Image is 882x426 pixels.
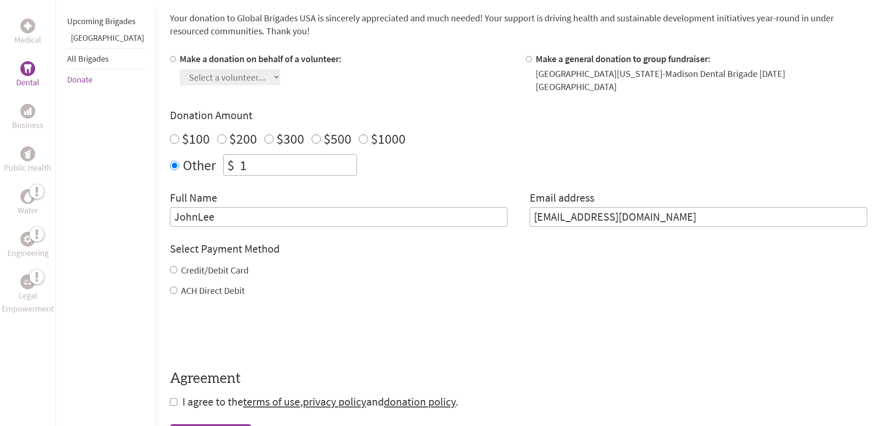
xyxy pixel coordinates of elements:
a: privacy policy [303,394,366,409]
div: Public Health [20,146,35,161]
div: [GEOGRAPHIC_DATA][US_STATE]-Madison Dental Brigade [DATE] [GEOGRAPHIC_DATA] [536,67,867,93]
p: Legal Empowerment [2,289,54,315]
label: $300 [276,130,304,147]
img: Medical [24,22,31,30]
div: Dental [20,61,35,76]
img: Legal Empowerment [24,279,31,285]
input: Your Email [530,207,867,227]
p: Public Health [4,161,51,174]
img: Public Health [24,149,31,159]
a: [GEOGRAPHIC_DATA] [71,32,144,43]
li: Donate [67,70,144,90]
a: DentalDental [16,61,39,89]
label: $500 [324,130,351,147]
a: donation policy [384,394,456,409]
a: terms of use [243,394,300,409]
h4: Select Payment Method [170,242,867,256]
h4: Donation Amount [170,108,867,123]
a: Public HealthPublic Health [4,146,51,174]
div: Engineering [20,232,35,247]
a: Upcoming Brigades [67,16,136,26]
label: Make a general donation to group fundraiser: [536,53,711,64]
div: Legal Empowerment [20,274,35,289]
a: MedicalMedical [14,19,41,46]
li: Upcoming Brigades [67,11,144,32]
a: All Brigades [67,53,109,64]
li: Guatemala [67,32,144,48]
div: Medical [20,19,35,33]
img: Business [24,108,31,115]
p: Business [12,119,44,132]
label: Make a donation on behalf of a volunteer: [180,53,342,64]
label: $100 [182,130,210,147]
p: Engineering [7,247,49,260]
label: Email address [530,191,594,207]
p: Water [18,204,38,217]
a: WaterWater [18,189,38,217]
img: Engineering [24,235,31,243]
iframe: reCAPTCHA [170,316,311,352]
p: Medical [14,33,41,46]
div: Business [20,104,35,119]
h4: Agreement [170,370,867,387]
label: $200 [229,130,257,147]
label: Other [183,154,216,176]
span: I agree to the , and . [182,394,458,409]
input: Enter Amount [238,155,357,175]
div: $ [224,155,238,175]
input: Enter Full Name [170,207,507,227]
a: Donate [67,74,93,85]
div: Water [20,189,35,204]
a: BusinessBusiness [12,104,44,132]
label: Credit/Debit Card [181,264,249,276]
label: $1000 [371,130,406,147]
img: Dental [24,64,31,73]
label: ACH Direct Debit [181,285,245,296]
label: Full Name [170,191,217,207]
a: Legal EmpowermentLegal Empowerment [2,274,54,315]
li: All Brigades [67,48,144,70]
img: Water [24,191,31,202]
p: Your donation to Global Brigades USA is sincerely appreciated and much needed! Your support is dr... [170,12,867,38]
p: Dental [16,76,39,89]
a: EngineeringEngineering [7,232,49,260]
